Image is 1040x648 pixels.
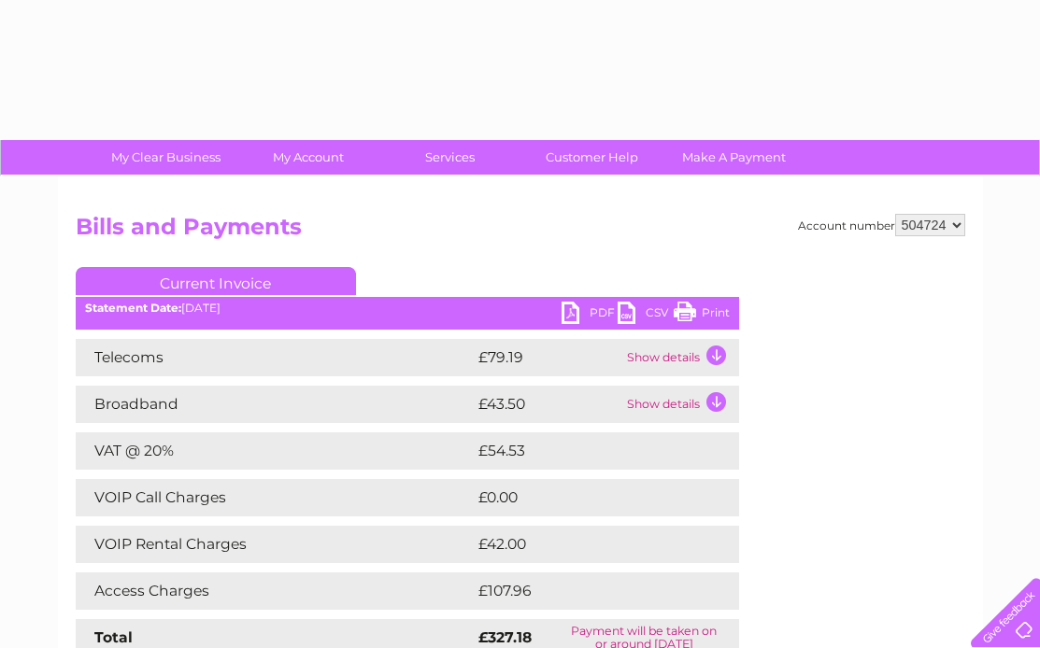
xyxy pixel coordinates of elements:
a: PDF [562,302,618,329]
td: VAT @ 20% [76,432,474,470]
a: CSV [618,302,674,329]
h2: Bills and Payments [76,214,965,249]
a: Services [373,140,527,175]
td: VOIP Call Charges [76,479,474,516]
td: £79.19 [474,339,622,376]
div: Account number [798,214,965,236]
strong: Total [94,628,133,646]
td: £107.96 [474,572,705,610]
td: £43.50 [474,386,622,423]
td: Access Charges [76,572,474,610]
td: £0.00 [474,479,696,516]
td: £54.53 [474,432,701,470]
a: Current Invoice [76,267,356,295]
td: £42.00 [474,526,702,563]
a: Make A Payment [657,140,811,175]
td: Show details [622,386,739,423]
td: Show details [622,339,739,376]
td: Telecoms [76,339,474,376]
a: My Clear Business [89,140,243,175]
strong: £327.18 [478,628,532,646]
div: [DATE] [76,302,739,315]
b: Statement Date: [85,301,181,315]
td: VOIP Rental Charges [76,526,474,563]
a: Print [674,302,730,329]
a: My Account [231,140,385,175]
a: Customer Help [515,140,669,175]
td: Broadband [76,386,474,423]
